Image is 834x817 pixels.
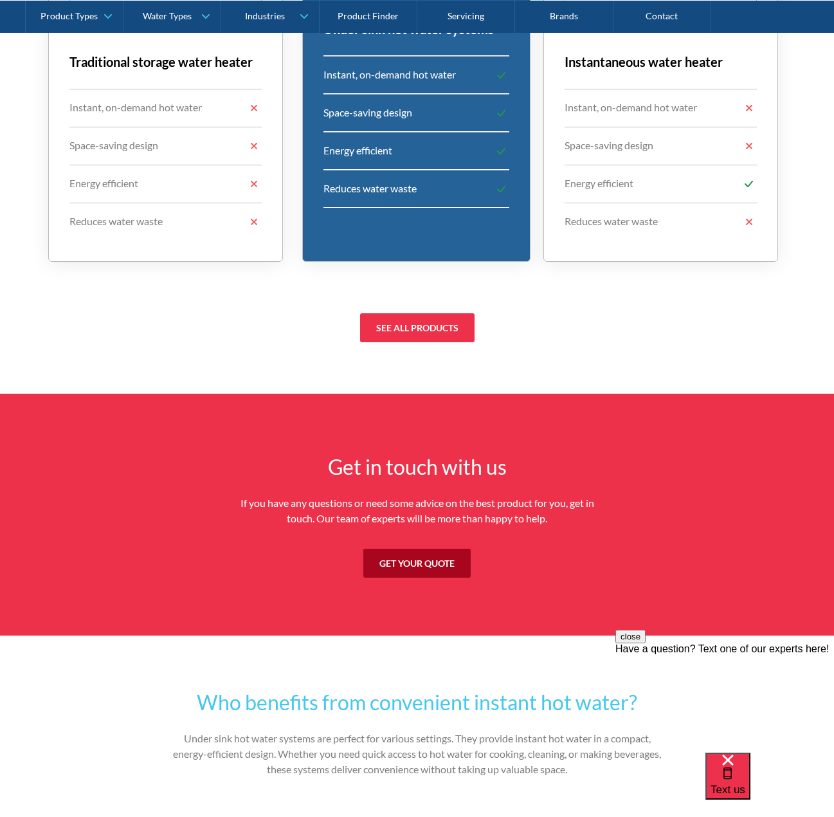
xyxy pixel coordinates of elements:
strong: Instantaneous water heater [565,54,723,69]
div: Reduces water waste [69,214,163,230]
p: If you have any questions or need some advice on the best product for you, get in touch. Our team... [231,495,604,526]
div: Instant, on-demand hot water [565,100,697,116]
div: Space-saving design [323,105,412,121]
iframe: podium webchat widget bubble [705,753,834,817]
iframe: podium webchat widget prompt [615,630,834,769]
div: Space-saving design [69,138,158,154]
h2: Who benefits from convenient instant hot water? [167,687,668,718]
div: Industries [245,10,285,21]
div: Energy efficient [69,176,138,192]
p: Under sink hot water systems are perfect for various settings. They provide instant hot water in ... [167,731,668,777]
strong: Traditional storage water heater [69,54,253,69]
a: see all products [360,313,475,342]
div: Reduces water waste [565,214,658,230]
div: Instant, on-demand hot water [69,100,202,116]
h2: Get in touch with us [231,452,604,482]
div: Reduces water waste [323,181,417,197]
div: Energy efficient [565,176,633,192]
div: Water Types [143,10,192,21]
div: Instant, on-demand hot water [323,67,456,83]
div: Energy efficient [323,143,392,159]
div: Space-saving design [565,138,653,154]
div: Product Types [41,10,98,21]
a: Get your quote [363,549,471,578]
